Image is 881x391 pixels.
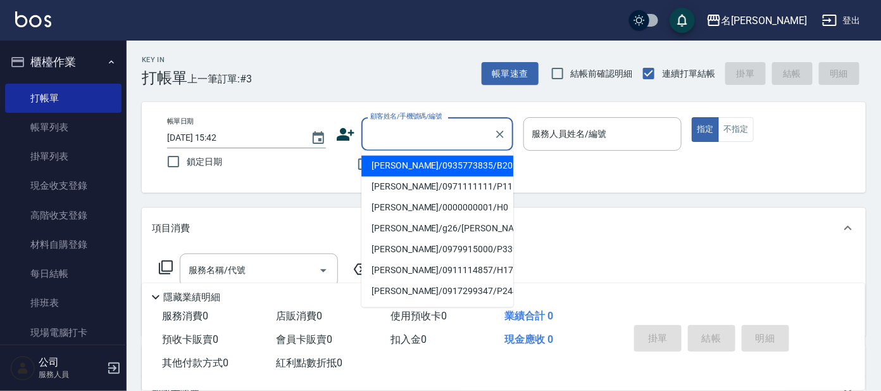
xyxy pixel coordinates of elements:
button: save [670,8,695,33]
button: 櫃檯作業 [5,46,122,79]
button: 不指定 [718,117,754,142]
a: 排班表 [5,288,122,317]
span: 現金應收 0 [505,333,554,345]
li: [PERSON_NAME]/0979915000/P339 [361,240,513,260]
a: 材料自購登錄 [5,230,122,259]
span: 業績合計 0 [505,310,554,322]
li: 部[PERSON_NAME]/0955156765/p2451 [361,302,513,337]
p: 服務人員 [39,369,103,380]
button: 帳單速查 [482,62,539,86]
button: 名[PERSON_NAME] [701,8,812,34]
button: Choose date, selected date is 2025-09-17 [303,123,334,153]
li: [PERSON_NAME]/0971111111/P1110 [361,177,513,198]
span: 上一筆訂單:#3 [187,71,253,87]
button: 登出 [817,9,866,32]
button: Open [313,260,334,281]
button: Clear [491,125,509,143]
button: 指定 [692,117,719,142]
label: 帳單日期 [167,117,194,126]
li: [PERSON_NAME]/0000000001/H0 [361,198,513,219]
p: 項目消費 [152,222,190,235]
div: 名[PERSON_NAME] [722,13,807,29]
h3: 打帳單 [142,69,187,87]
label: 顧客姓名/手機號碼/編號 [370,112,442,121]
img: Logo [15,11,51,27]
span: 店販消費 0 [277,310,323,322]
span: 會員卡販賣 0 [277,333,333,345]
span: 扣入金 0 [391,333,427,345]
div: 項目消費 [142,208,866,248]
input: YYYY/MM/DD hh:mm [167,127,298,148]
span: 使用預收卡 0 [391,310,447,322]
span: 鎖定日期 [187,155,222,169]
span: 預收卡販賣 0 [162,333,218,345]
a: 現場電腦打卡 [5,318,122,347]
li: [PERSON_NAME]/0911114857/H17 [361,260,513,281]
a: 打帳單 [5,84,122,113]
h5: 公司 [39,356,103,369]
span: 紅利點數折抵 0 [277,357,343,369]
img: Person [10,356,35,381]
span: 服務消費 0 [162,310,208,322]
a: 掛單列表 [5,142,122,171]
li: [PERSON_NAME]/0917299347/P244 [361,281,513,302]
span: 其他付款方式 0 [162,357,228,369]
a: 高階收支登錄 [5,201,122,230]
h2: Key In [142,56,187,64]
li: [PERSON_NAME]/g26/[PERSON_NAME] [361,219,513,240]
li: [PERSON_NAME]/0935773835/B205 [361,156,513,177]
span: 結帳前確認明細 [571,67,633,80]
a: 帳單列表 [5,113,122,142]
span: 連續打單結帳 [662,67,715,80]
a: 每日結帳 [5,259,122,288]
p: 隱藏業績明細 [163,291,220,304]
a: 現金收支登錄 [5,171,122,200]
